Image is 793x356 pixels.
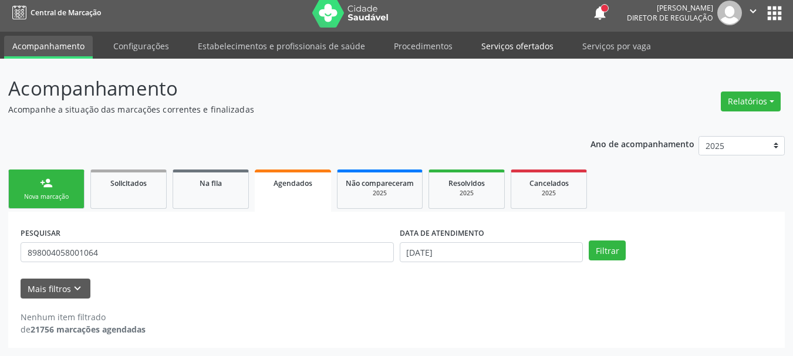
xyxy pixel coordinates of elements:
[448,178,485,188] span: Resolvidos
[21,323,146,335] div: de
[190,36,373,56] a: Estabelecimentos e profissionais de saúde
[590,136,694,151] p: Ano de acompanhamento
[627,13,713,23] span: Diretor de regulação
[8,103,552,116] p: Acompanhe a situação das marcações correntes e finalizadas
[8,3,101,22] a: Central de Marcação
[437,189,496,198] div: 2025
[592,5,608,21] button: notifications
[40,177,53,189] div: person_add
[400,242,583,262] input: Selecione um intervalo
[17,192,76,201] div: Nova marcação
[742,1,764,25] button: 
[747,5,760,18] i: 
[105,36,177,56] a: Configurações
[764,3,785,23] button: apps
[8,74,552,103] p: Acompanhamento
[110,178,147,188] span: Solicitados
[717,1,742,25] img: img
[31,8,101,18] span: Central de Marcação
[721,91,781,111] button: Relatórios
[21,224,60,242] label: PESQUISAR
[589,240,626,260] button: Filtrar
[346,178,414,188] span: Não compareceram
[31,324,146,335] strong: 21756 marcações agendadas
[400,224,484,242] label: DATA DE ATENDIMENTO
[519,189,578,198] div: 2025
[21,242,394,262] input: Nome, CNS
[574,36,659,56] a: Serviços por vaga
[200,178,222,188] span: Na fila
[346,189,414,198] div: 2025
[71,282,84,295] i: keyboard_arrow_down
[4,36,93,59] a: Acompanhamento
[21,279,90,299] button: Mais filtroskeyboard_arrow_down
[473,36,562,56] a: Serviços ofertados
[386,36,461,56] a: Procedimentos
[21,311,146,323] div: Nenhum item filtrado
[274,178,312,188] span: Agendados
[627,3,713,13] div: [PERSON_NAME]
[529,178,569,188] span: Cancelados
